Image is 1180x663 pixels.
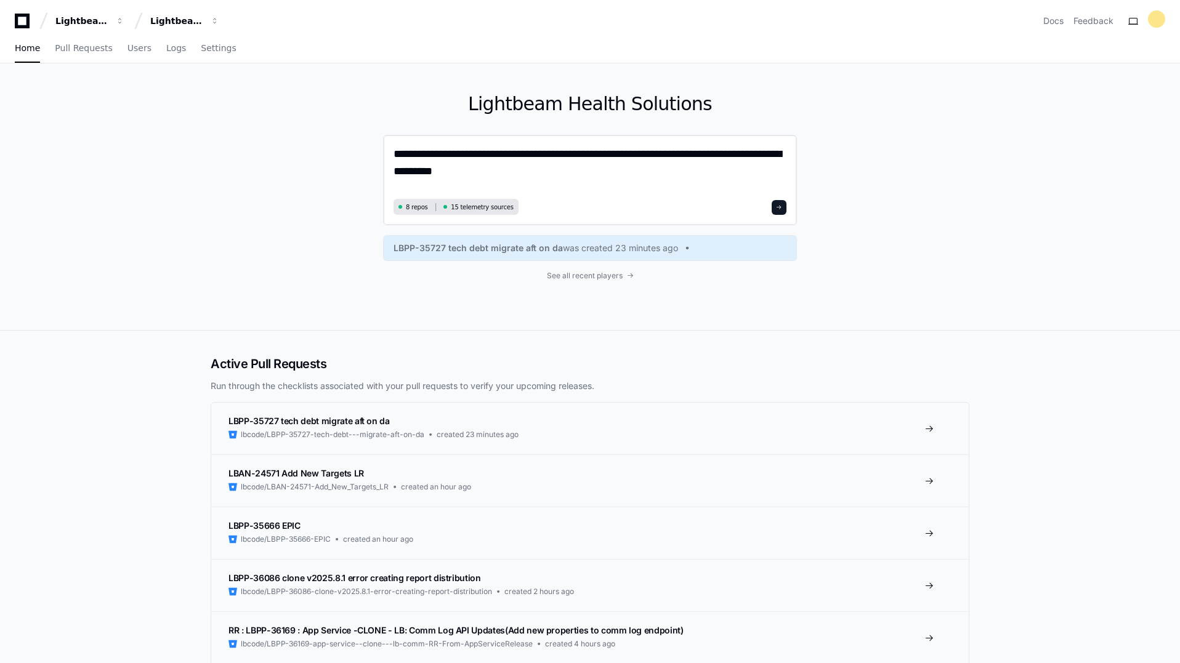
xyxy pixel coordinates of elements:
[228,520,301,531] span: LBPP-35666 EPIC
[1073,15,1113,27] button: Feedback
[383,271,797,281] a: See all recent players
[166,44,186,52] span: Logs
[55,44,112,52] span: Pull Requests
[201,34,236,63] a: Settings
[211,559,969,611] a: LBPP-36086 clone v2025.8.1 error creating report distributionlbcode/LBPP-36086-clone-v2025.8.1-er...
[241,482,389,492] span: lbcode/LBAN-24571-Add_New_Targets_LR
[394,242,786,254] a: LBPP-35727 tech debt migrate aft on dawas created 23 minutes ago
[228,573,481,583] span: LBPP-36086 clone v2025.8.1 error creating report distribution
[343,534,413,544] span: created an hour ago
[55,15,108,27] div: Lightbeam Health
[145,10,224,32] button: Lightbeam Health Solutions
[563,242,678,254] span: was created 23 minutes ago
[241,639,533,649] span: lbcode/LBPP-36169-app-service--clone---lb-comm-RR-From-AppServiceRelease
[241,534,331,544] span: lbcode/LBPP-35666-EPIC
[201,44,236,52] span: Settings
[241,430,424,440] span: lbcode/LBPP-35727-tech-debt---migrate-aft-on-da
[1043,15,1064,27] a: Docs
[545,639,615,649] span: created 4 hours ago
[55,34,112,63] a: Pull Requests
[228,416,390,426] span: LBPP-35727 tech debt migrate aft on da
[228,625,684,635] span: RR : LBPP-36169 : App Service -CLONE - LB: Comm Log API Updates(Add new properties to comm log en...
[127,34,152,63] a: Users
[51,10,129,32] button: Lightbeam Health
[406,203,428,212] span: 8 repos
[437,430,519,440] span: created 23 minutes ago
[451,203,513,212] span: 15 telemetry sources
[401,482,471,492] span: created an hour ago
[241,587,492,597] span: lbcode/LBPP-36086-clone-v2025.8.1-error-creating-report-distribution
[383,93,797,115] h1: Lightbeam Health Solutions
[504,587,574,597] span: created 2 hours ago
[211,380,969,392] p: Run through the checklists associated with your pull requests to verify your upcoming releases.
[15,44,40,52] span: Home
[547,271,623,281] span: See all recent players
[228,468,364,478] span: LBAN-24571 Add New Targets LR
[127,44,152,52] span: Users
[211,355,969,372] h2: Active Pull Requests
[15,34,40,63] a: Home
[211,454,969,507] a: LBAN-24571 Add New Targets LRlbcode/LBAN-24571-Add_New_Targets_LRcreated an hour ago
[211,507,969,559] a: LBPP-35666 EPIClbcode/LBPP-35666-EPICcreated an hour ago
[211,403,969,454] a: LBPP-35727 tech debt migrate aft on dalbcode/LBPP-35727-tech-debt---migrate-aft-on-dacreated 23 m...
[166,34,186,63] a: Logs
[150,15,203,27] div: Lightbeam Health Solutions
[394,242,563,254] span: LBPP-35727 tech debt migrate aft on da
